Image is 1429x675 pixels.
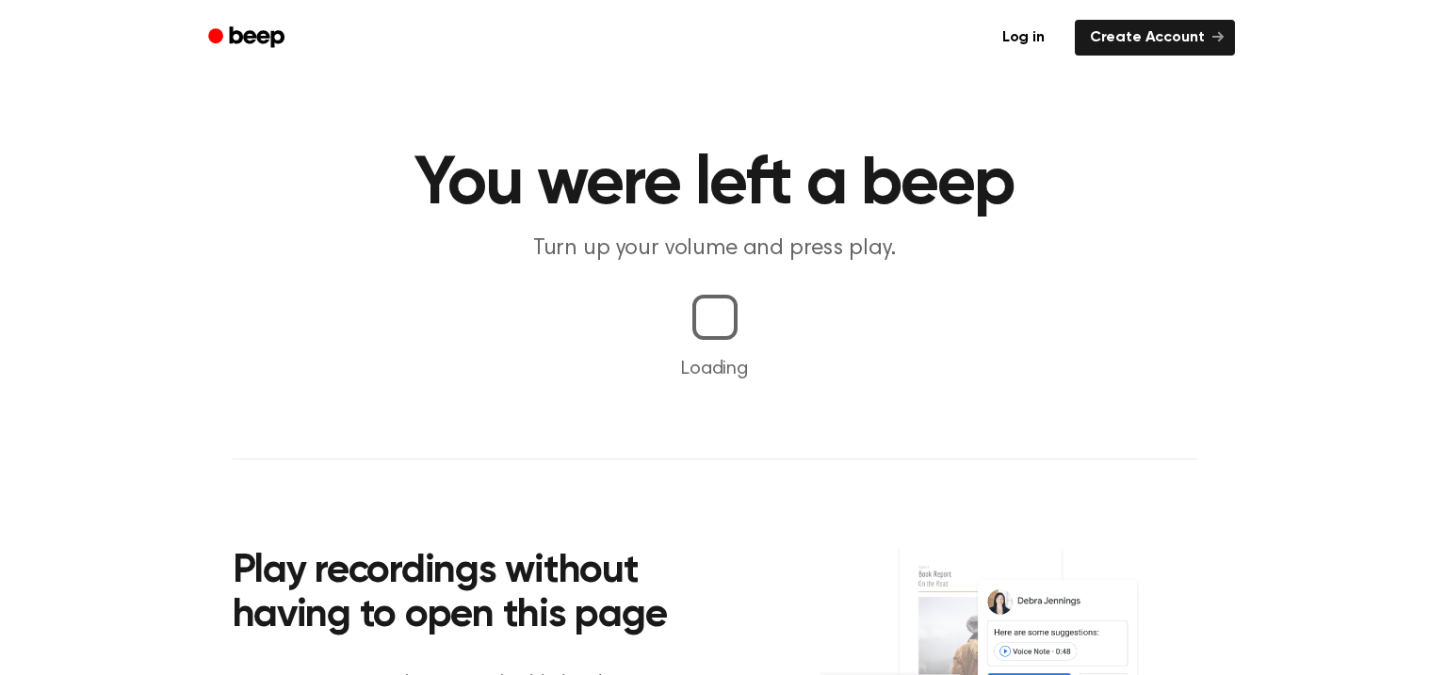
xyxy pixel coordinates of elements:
h1: You were left a beep [233,151,1197,218]
a: Create Account [1075,20,1235,56]
h2: Play recordings without having to open this page [233,550,740,639]
a: Log in [983,16,1064,59]
a: Beep [195,20,301,56]
p: Loading [23,355,1406,383]
p: Turn up your volume and press play. [353,233,1077,265]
